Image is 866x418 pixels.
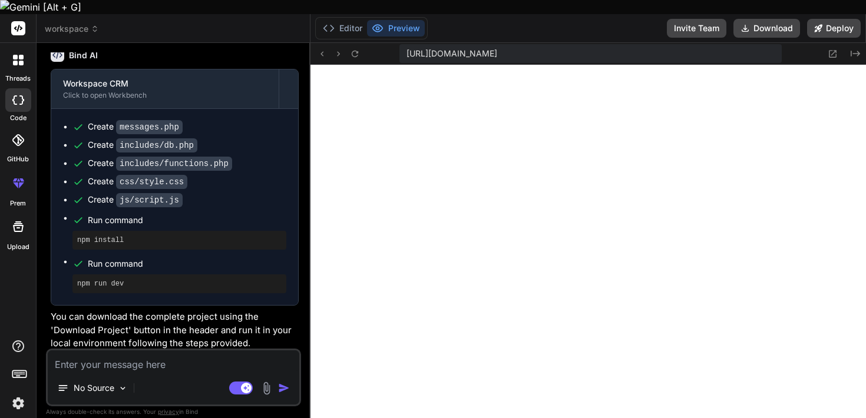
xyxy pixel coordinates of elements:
label: prem [10,198,26,208]
span: privacy [158,408,179,415]
pre: npm install [77,235,282,245]
div: Create [88,175,187,188]
button: Editor [318,20,367,37]
img: icon [278,382,290,394]
label: code [10,113,27,123]
code: js/script.js [116,193,183,207]
img: Pick Models [118,383,128,393]
label: GitHub [7,154,29,164]
span: workspace [45,23,99,35]
pre: npm run dev [77,279,282,288]
img: attachment [260,381,273,395]
div: Click to open Workbench [63,91,267,100]
button: Preview [367,20,425,37]
p: You can download the complete project using the 'Download Project' button in the header and run i... [51,310,299,350]
img: settings [8,393,28,413]
div: Workspace CRM [63,78,267,89]
span: Run command [88,214,286,226]
span: [URL][DOMAIN_NAME] [406,48,497,59]
button: Deploy [807,19,861,38]
div: Create [88,194,183,206]
span: Run command [88,258,286,270]
button: Workspace CRMClick to open Workbench [51,69,279,108]
button: Invite Team [667,19,726,38]
code: messages.php [116,120,183,134]
p: Always double-check its answers. Your in Bind [46,406,301,417]
code: includes/db.php [116,138,197,152]
div: Create [88,121,183,133]
code: css/style.css [116,175,187,189]
div: Create [88,139,197,151]
div: Create [88,157,232,170]
h6: Bind AI [69,49,98,61]
label: threads [5,74,31,84]
label: Upload [7,242,29,252]
button: Download [733,19,800,38]
code: includes/functions.php [116,157,232,171]
p: No Source [74,382,114,394]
